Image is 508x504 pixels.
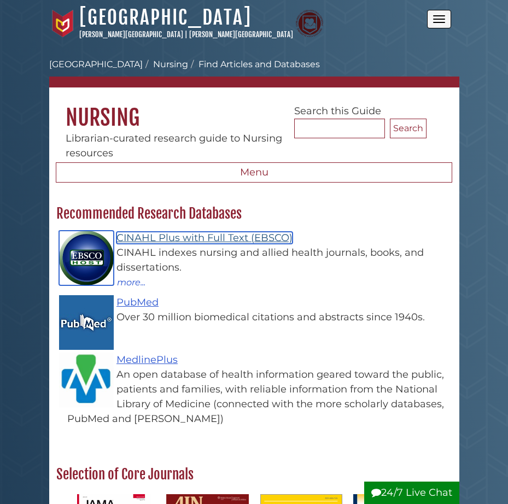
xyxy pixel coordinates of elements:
[153,59,188,69] a: Nursing
[67,310,452,325] div: Over 30 million biomedical citations and abstracts since 1940s.
[79,5,252,30] a: [GEOGRAPHIC_DATA]
[364,482,459,504] button: 24/7 Live Chat
[116,354,178,366] a: MedlinePlus
[79,30,183,39] a: [PERSON_NAME][GEOGRAPHIC_DATA]
[49,58,459,87] nav: breadcrumb
[390,119,427,138] button: Search
[116,232,293,244] a: CINAHL Plus with Full Text (EBSCO)
[49,10,77,37] img: Calvin University
[67,245,452,275] div: CINAHL indexes nursing and allied health journals, books, and dissertations.
[67,367,452,426] div: An open database of health information geared toward the public, patients and families, with reli...
[66,132,282,159] span: Librarian-curated research guide to Nursing resources
[189,30,293,39] a: [PERSON_NAME][GEOGRAPHIC_DATA]
[296,10,323,37] img: Calvin Theological Seminary
[116,296,159,308] a: PubMed
[49,87,459,131] h1: Nursing
[56,162,452,183] button: Menu
[51,205,457,222] h2: Recommended Research Databases
[185,30,188,39] span: |
[188,58,320,71] li: Find Articles and Databases
[49,59,143,69] a: [GEOGRAPHIC_DATA]
[116,275,146,289] button: more...
[427,10,451,28] button: Open the menu
[51,466,457,483] h2: Selection of Core Journals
